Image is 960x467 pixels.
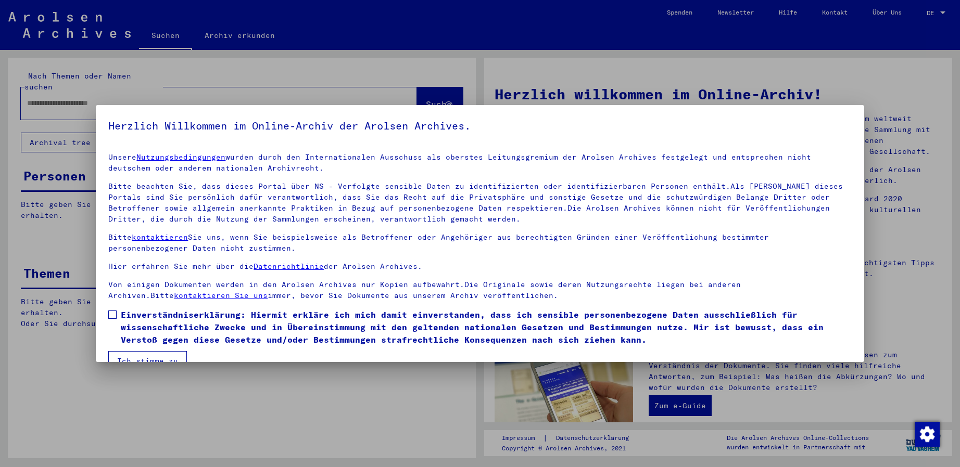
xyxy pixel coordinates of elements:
p: Bitte Sie uns, wenn Sie beispielsweise als Betroffener oder Angehöriger aus berechtigten Gründen ... [108,232,851,254]
a: Nutzungsbedingungen [136,152,225,162]
p: Hier erfahren Sie mehr über die der Arolsen Archives. [108,261,851,272]
span: Einverständniserklärung: Hiermit erkläre ich mich damit einverstanden, dass ich sensible personen... [121,308,851,346]
h5: Herzlich Willkommen im Online-Archiv der Arolsen Archives. [108,118,851,134]
p: Unsere wurden durch den Internationalen Ausschuss als oberstes Leitungsgremium der Arolsen Archiv... [108,152,851,174]
a: kontaktieren [132,232,188,242]
a: kontaktieren Sie uns [174,291,268,300]
p: Von einigen Dokumenten werden in den Arolsen Archives nur Kopien aufbewahrt.Die Originale sowie d... [108,279,851,301]
a: Datenrichtlinie [254,262,324,271]
p: Bitte beachten Sie, dass dieses Portal über NS - Verfolgte sensible Daten zu identifizierten oder... [108,181,851,225]
button: Ich stimme zu [108,351,187,371]
img: Zustimmung ändern [915,422,940,447]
